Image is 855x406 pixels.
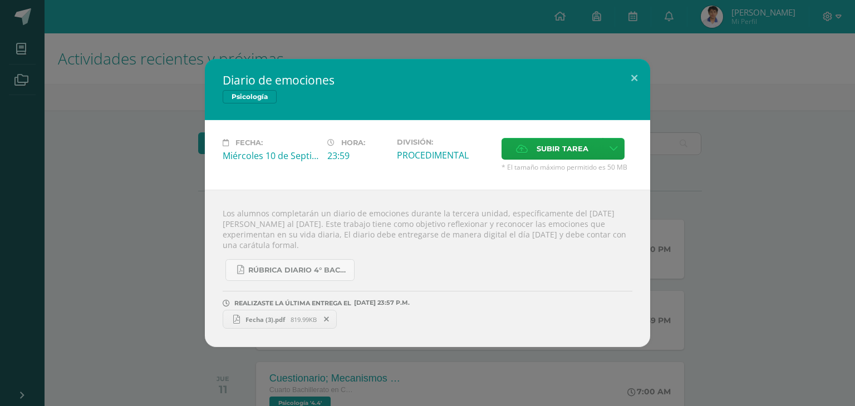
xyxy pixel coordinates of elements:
label: División: [397,138,493,146]
span: Subir tarea [537,138,588,159]
h2: Diario de emociones [223,72,632,88]
span: Fecha (3).pdf [240,315,291,324]
span: Psicología [223,90,277,103]
div: PROCEDIMENTAL [397,149,493,161]
span: Remover entrega [317,313,336,325]
a: Fecha (3).pdf 819.99KB [223,310,337,329]
div: 23:59 [327,150,388,162]
span: * El tamaño máximo permitido es 50 MB [502,162,632,172]
span: Hora: [341,138,365,147]
div: Miércoles 10 de Septiembre [223,150,318,162]
span: 819.99KB [291,315,317,324]
span: Fecha: [235,138,263,147]
button: Close (Esc) [618,59,650,97]
span: RÚBRICA DIARIO 4° BACHI.pdf [248,266,348,275]
a: RÚBRICA DIARIO 4° BACHI.pdf [225,259,355,281]
span: REALIZASTE LA ÚLTIMA ENTREGA EL [234,299,351,307]
div: Los alumnos completarán un diario de emociones durante la tercera unidad, específicamente del [DA... [205,190,650,347]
